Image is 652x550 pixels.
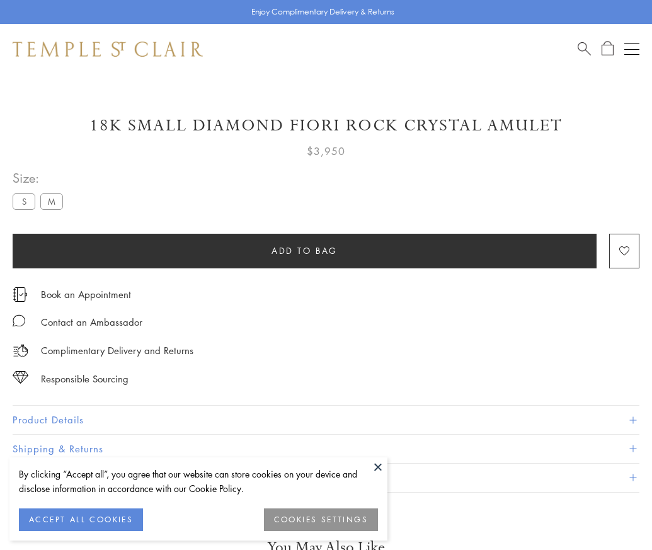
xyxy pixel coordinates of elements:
[41,287,131,301] a: Book an Appointment
[19,467,378,496] div: By clicking “Accept all”, you agree that our website can store cookies on your device and disclos...
[41,314,142,330] div: Contact an Ambassador
[13,287,28,302] img: icon_appointment.svg
[13,168,68,188] span: Size:
[40,193,63,209] label: M
[19,508,143,531] button: ACCEPT ALL COOKIES
[13,234,597,268] button: Add to bag
[13,42,203,57] img: Temple St. Clair
[602,41,614,57] a: Open Shopping Bag
[264,508,378,531] button: COOKIES SETTINGS
[13,406,639,434] button: Product Details
[13,343,28,358] img: icon_delivery.svg
[578,41,591,57] a: Search
[13,435,639,463] button: Shipping & Returns
[272,244,338,258] span: Add to bag
[13,193,35,209] label: S
[13,115,639,137] h1: 18K Small Diamond Fiori Rock Crystal Amulet
[13,371,28,384] img: icon_sourcing.svg
[307,143,345,159] span: $3,950
[41,343,193,358] p: Complimentary Delivery and Returns
[13,314,25,327] img: MessageIcon-01_2.svg
[41,371,129,387] div: Responsible Sourcing
[624,42,639,57] button: Open navigation
[251,6,394,18] p: Enjoy Complimentary Delivery & Returns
